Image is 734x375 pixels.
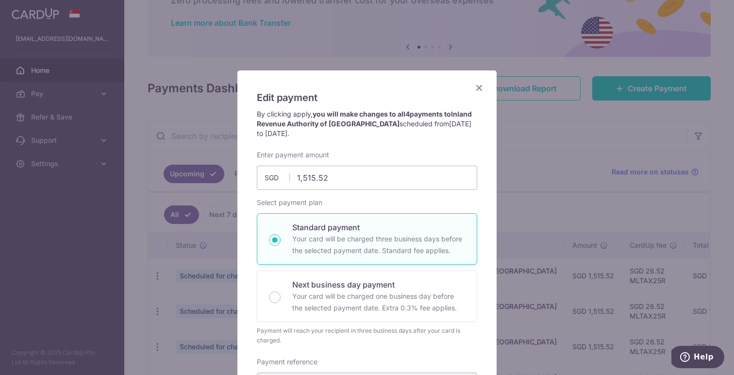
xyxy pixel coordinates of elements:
[257,357,317,367] label: Payment reference
[405,110,410,118] span: 4
[292,290,465,314] p: Your card will be charged one business day before the selected payment date. Extra 0.3% fee applies.
[292,233,465,256] p: Your card will be charged three business days before the selected payment date. Standard fee appl...
[265,173,290,183] span: SGD
[257,90,477,105] h5: Edit payment
[671,346,724,370] iframe: Opens a widget where you can find more information
[292,222,465,233] p: Standard payment
[257,110,472,128] strong: you will make changes to all payments to
[473,82,485,94] button: Close
[257,150,329,160] label: Enter payment amount
[257,109,477,138] p: By clicking apply, scheduled from .
[257,326,477,345] div: Payment will reach your recipient in three business days after your card is charged.
[292,279,465,290] p: Next business day payment
[257,198,322,207] label: Select payment plan
[257,166,477,190] input: 0.00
